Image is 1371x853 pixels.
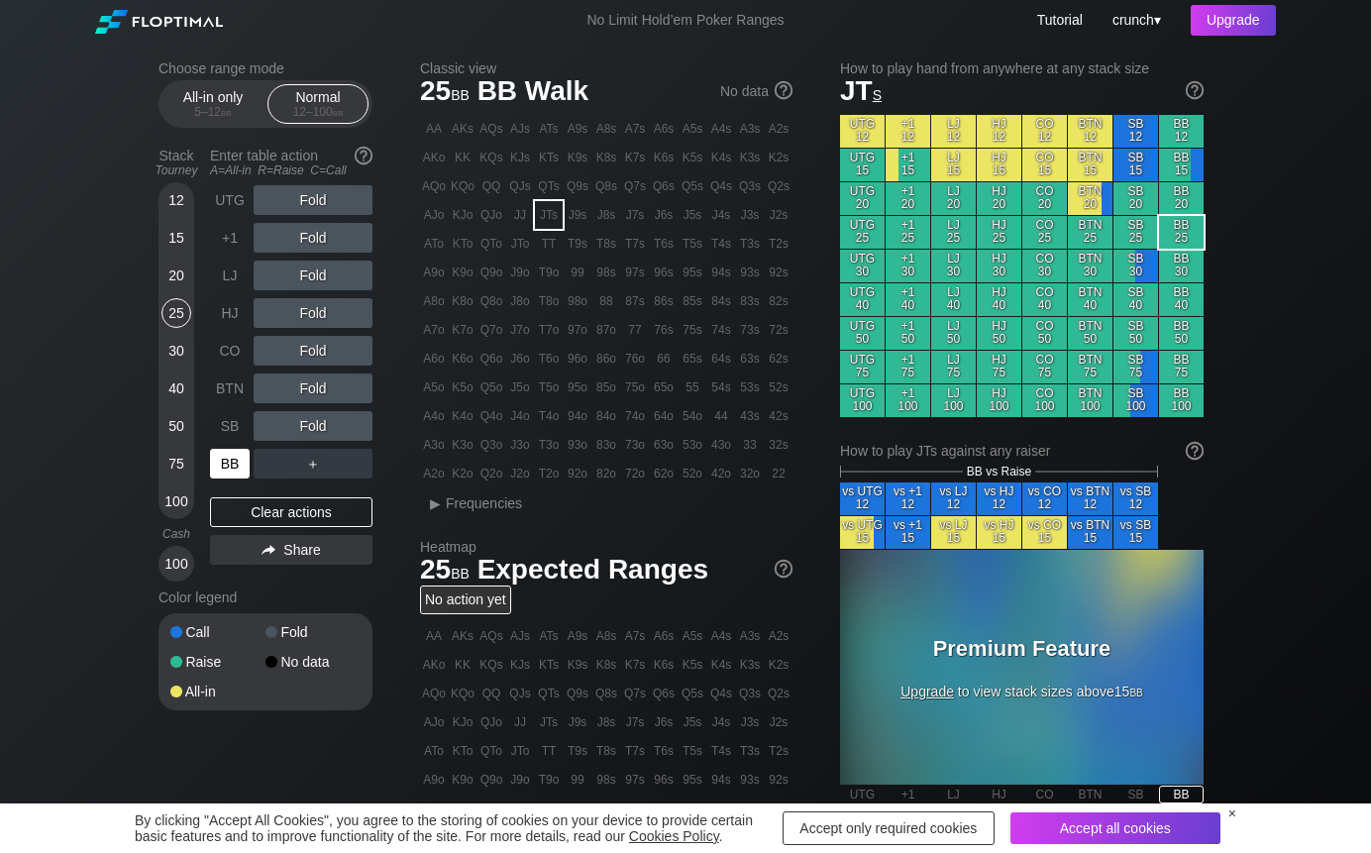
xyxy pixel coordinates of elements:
[564,259,591,286] div: 99
[420,115,448,143] div: AA
[420,144,448,171] div: AKo
[679,316,706,344] div: 75s
[535,431,563,459] div: T3o
[420,230,448,258] div: ATo
[736,316,764,344] div: 73s
[477,287,505,315] div: Q8o
[736,402,764,430] div: 43s
[420,345,448,373] div: A6o
[765,230,792,258] div: T2s
[564,402,591,430] div: 94o
[679,201,706,229] div: J5s
[621,316,649,344] div: 77
[840,317,885,350] div: UTG 50
[210,373,250,403] div: BTN
[1113,317,1158,350] div: SB 50
[736,345,764,373] div: 63s
[1159,115,1204,148] div: BB 12
[736,115,764,143] div: A3s
[621,230,649,258] div: T7s
[765,316,792,344] div: 72s
[1068,250,1112,282] div: BTN 30
[170,655,265,669] div: Raise
[417,76,473,109] span: 25
[254,298,372,328] div: Fold
[736,287,764,315] div: 83s
[886,384,930,417] div: +1 100
[265,655,361,669] div: No data
[477,172,505,200] div: QQ
[840,182,885,215] div: UTG 20
[564,316,591,344] div: 97o
[477,259,505,286] div: Q9o
[210,140,372,185] div: Enter table action
[592,259,620,286] div: 98s
[931,317,976,350] div: LJ 50
[535,373,563,401] div: T5o
[736,144,764,171] div: K3s
[707,287,735,315] div: 84s
[679,373,706,401] div: 55
[564,144,591,171] div: K9s
[1022,351,1067,383] div: CO 75
[477,115,505,143] div: AQs
[506,172,534,200] div: QJs
[161,223,191,253] div: 15
[736,431,764,459] div: 33
[886,351,930,383] div: +1 75
[221,105,232,119] span: bb
[840,115,885,148] div: UTG 12
[477,144,505,171] div: KQs
[931,216,976,249] div: LJ 25
[650,230,678,258] div: T6s
[679,115,706,143] div: A5s
[161,411,191,441] div: 50
[977,182,1021,215] div: HJ 20
[477,201,505,229] div: QJo
[1113,250,1158,282] div: SB 30
[977,283,1021,316] div: HJ 40
[707,431,735,459] div: 43o
[931,250,976,282] div: LJ 30
[449,144,476,171] div: KK
[210,298,250,328] div: HJ
[621,115,649,143] div: A7s
[535,287,563,315] div: T8o
[535,172,563,200] div: QTs
[1022,384,1067,417] div: CO 100
[1022,250,1067,282] div: CO 30
[477,345,505,373] div: Q6o
[1022,216,1067,249] div: CO 25
[886,115,930,148] div: +1 12
[564,230,591,258] div: T9s
[1159,283,1204,316] div: BB 40
[707,345,735,373] div: 64s
[477,316,505,344] div: Q7o
[506,431,534,459] div: J3o
[151,163,202,177] div: Tourney
[736,230,764,258] div: T3s
[592,431,620,459] div: 83o
[449,287,476,315] div: K8o
[535,144,563,171] div: KTs
[840,149,885,181] div: UTG 15
[707,230,735,258] div: T4s
[353,145,374,166] img: help.32db89a4.svg
[254,411,372,441] div: Fold
[161,373,191,403] div: 40
[95,10,222,34] img: Floptimal logo
[765,115,792,143] div: A2s
[1113,384,1158,417] div: SB 100
[621,144,649,171] div: K7s
[592,316,620,344] div: 87o
[1068,317,1112,350] div: BTN 50
[564,373,591,401] div: 95o
[765,287,792,315] div: 82s
[1159,182,1204,215] div: BB 20
[650,373,678,401] div: 65o
[506,259,534,286] div: J9o
[210,336,250,366] div: CO
[1159,317,1204,350] div: BB 50
[1113,115,1158,148] div: SB 12
[650,345,678,373] div: 66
